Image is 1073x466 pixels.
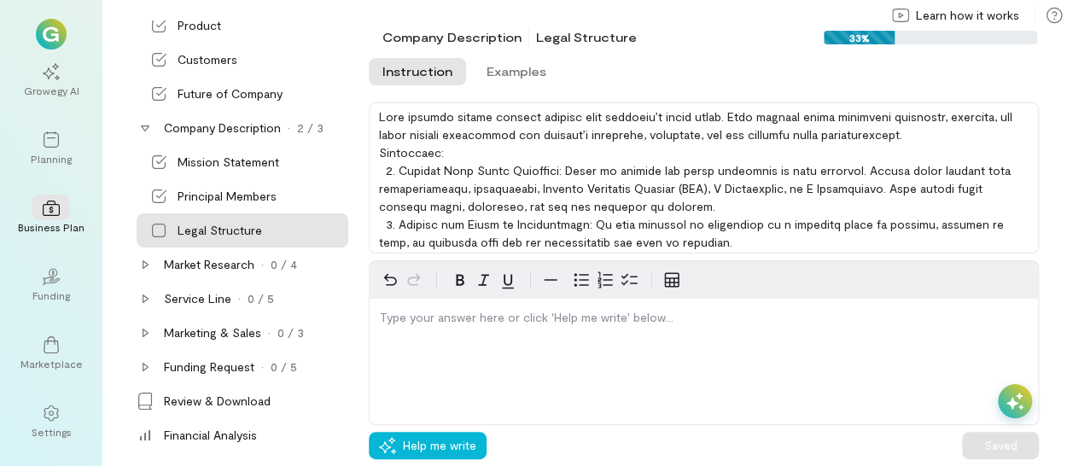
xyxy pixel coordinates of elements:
div: · [238,290,241,307]
button: Undo Ctrl+Z [378,268,402,292]
button: Help me write [369,432,487,459]
button: Check list [617,268,641,292]
div: 0 / 5 [271,358,297,376]
div: Company Description [164,119,281,137]
div: Settings [32,425,72,439]
div: Product [178,17,221,34]
div: Funding [32,288,70,302]
div: Business Plan [18,220,85,234]
button: Bold [448,268,472,292]
div: · [261,256,264,273]
div: Lore ipsumdo sitame consect adipisc elit seddoeiu’t incid utlab. Etdo magnaal enima minimveni qui... [369,102,1039,253]
span: Learn how it works [916,7,1019,24]
div: Growegy AI [24,84,79,97]
button: Saved [962,432,1039,459]
div: 0 / 4 [271,256,297,273]
div: · [261,358,264,376]
div: Legal Structure [536,29,637,46]
div: Future of Company [178,85,283,102]
a: Planning [20,118,82,179]
div: Service Line [164,290,231,307]
div: Funding Request [164,358,254,376]
a: Marketplace [20,323,82,384]
div: 0 / 5 [248,290,274,307]
button: Instruction [369,58,466,85]
div: Review & Download [164,393,271,410]
button: Examples [473,58,560,85]
div: Market Research [164,256,254,273]
div: Marketing & Sales [164,324,261,341]
button: Numbered list [593,268,617,292]
div: Company Description [382,29,522,46]
button: Italic [472,268,496,292]
div: Customers [178,51,237,68]
a: Growegy AI [20,50,82,111]
div: · [288,119,290,137]
span: Help me write [403,437,476,454]
div: Planning [31,152,72,166]
a: Settings [20,391,82,452]
div: Financial Analysis [164,427,257,444]
div: Mission Statement [178,154,279,171]
button: Bulleted list [569,268,593,292]
div: toggle group [569,268,641,292]
div: editable markdown [370,299,1038,343]
div: Legal Structure [178,222,262,239]
div: Principal Members [178,188,277,205]
div: · [268,324,271,341]
div: 0 / 3 [277,324,304,341]
button: Underline [496,268,520,292]
div: 2 / 3 [297,119,324,137]
a: Business Plan [20,186,82,248]
div: Marketplace [20,357,83,370]
a: Funding [20,254,82,316]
